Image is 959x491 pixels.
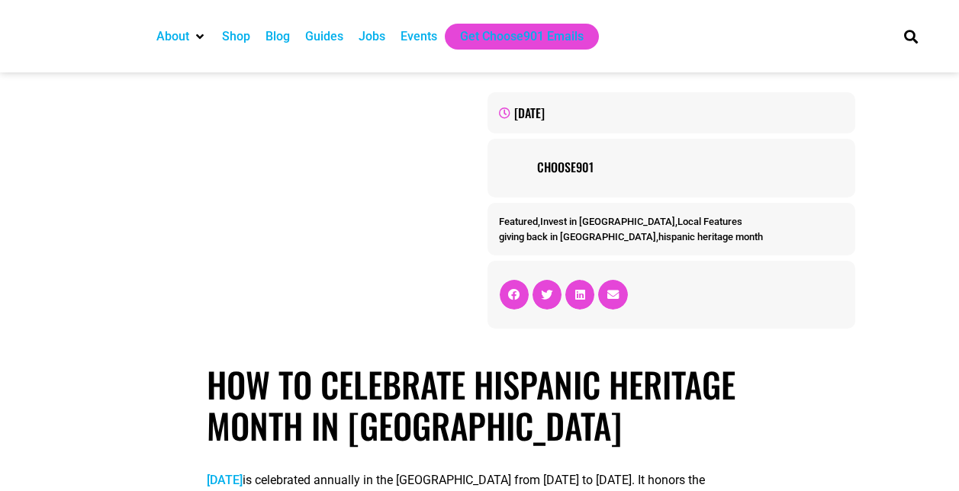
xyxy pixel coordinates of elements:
[658,231,763,242] a: hispanic heritage month
[207,364,751,446] h1: How to Celebrate Hispanic Heritage Month in [GEOGRAPHIC_DATA]
[540,216,675,227] a: Invest in [GEOGRAPHIC_DATA]
[222,27,250,46] a: Shop
[499,216,742,227] span: , ,
[156,27,189,46] a: About
[514,104,545,122] time: [DATE]
[359,27,385,46] a: Jobs
[499,231,763,242] span: ,
[265,27,290,46] a: Blog
[207,473,243,487] a: [DATE]
[533,280,562,309] div: Share on twitter
[537,158,845,176] a: Choose901
[149,24,878,50] nav: Main nav
[598,280,627,309] div: Share on email
[500,280,529,309] div: Share on facebook
[677,216,742,227] a: Local Features
[499,150,529,181] img: Picture of Choose901
[401,27,437,46] a: Events
[898,24,923,49] div: Search
[499,216,538,227] a: Featured
[460,27,584,46] a: Get Choose901 Emails
[499,231,656,242] a: giving back in [GEOGRAPHIC_DATA]
[565,280,594,309] div: Share on linkedin
[149,24,214,50] div: About
[305,27,343,46] a: Guides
